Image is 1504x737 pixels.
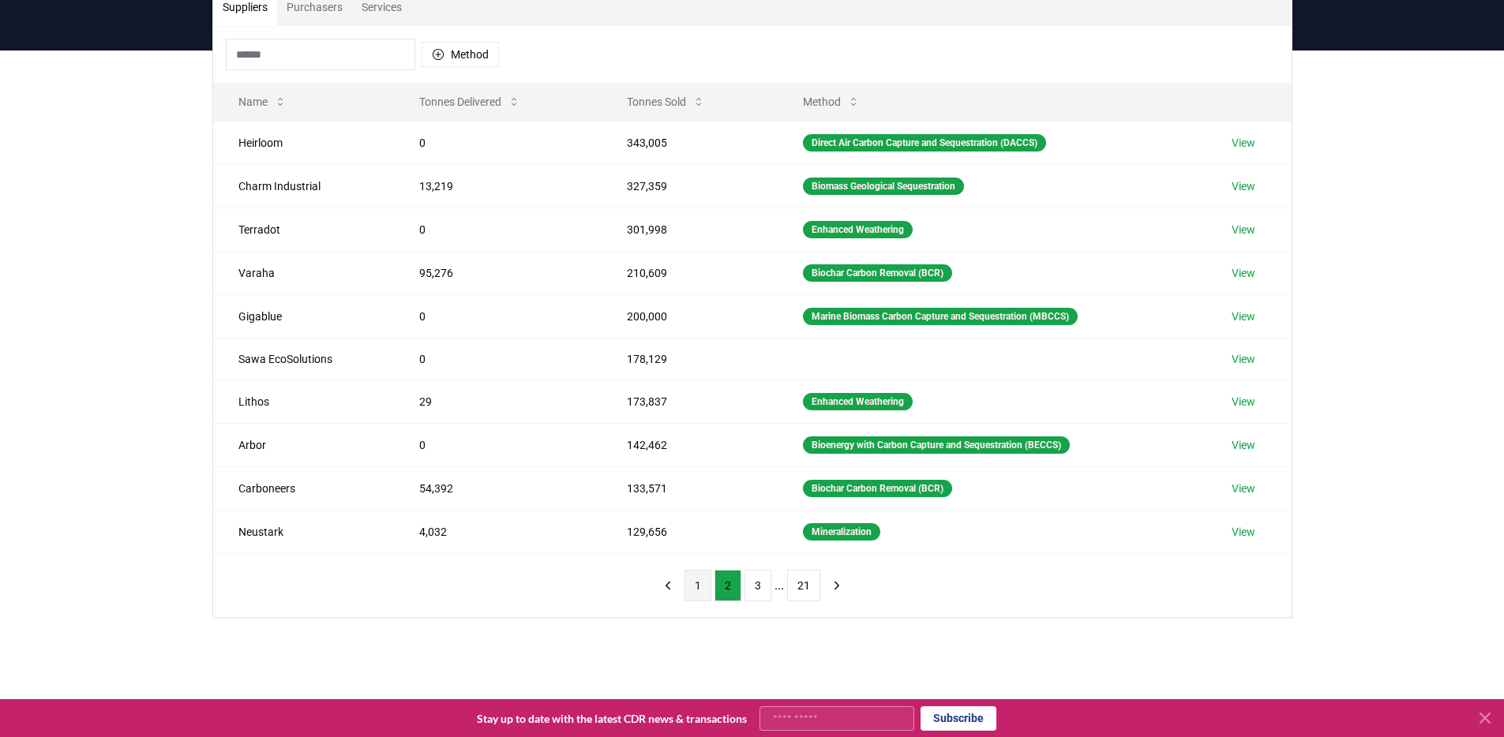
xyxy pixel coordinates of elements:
td: 0 [394,208,602,251]
td: 29 [394,380,602,423]
td: 327,359 [602,164,778,208]
td: Carboneers [213,466,394,510]
td: Heirloom [213,121,394,164]
a: View [1232,437,1255,453]
button: next page [823,570,850,601]
td: Charm Industrial [213,164,394,208]
button: 1 [684,570,711,601]
a: View [1232,265,1255,281]
td: 54,392 [394,466,602,510]
td: 95,276 [394,251,602,294]
button: Method [790,86,872,118]
td: 13,219 [394,164,602,208]
td: Lithos [213,380,394,423]
a: View [1232,481,1255,496]
a: View [1232,394,1255,410]
a: View [1232,222,1255,238]
td: 343,005 [602,121,778,164]
a: View [1232,135,1255,151]
td: 301,998 [602,208,778,251]
td: 133,571 [602,466,778,510]
div: Biomass Geological Sequestration [803,178,964,195]
button: Name [226,86,299,118]
a: View [1232,351,1255,367]
div: Mineralization [803,523,880,541]
button: Method [422,42,499,67]
td: 0 [394,423,602,466]
td: 0 [394,338,602,380]
button: Tonnes Delivered [407,86,533,118]
td: 178,129 [602,338,778,380]
td: 210,609 [602,251,778,294]
div: Direct Air Carbon Capture and Sequestration (DACCS) [803,134,1046,152]
div: Biochar Carbon Removal (BCR) [803,480,952,497]
td: 0 [394,294,602,338]
button: 3 [744,570,771,601]
td: 173,837 [602,380,778,423]
div: Marine Biomass Carbon Capture and Sequestration (MBCCS) [803,308,1078,325]
td: 4,032 [394,510,602,553]
li: ... [775,576,784,595]
div: Enhanced Weathering [803,393,913,410]
a: View [1232,178,1255,194]
td: Sawa EcoSolutions [213,338,394,380]
td: Varaha [213,251,394,294]
div: Enhanced Weathering [803,221,913,238]
button: previous page [654,570,681,601]
td: Neustark [213,510,394,553]
td: 142,462 [602,423,778,466]
div: Biochar Carbon Removal (BCR) [803,264,952,282]
td: 129,656 [602,510,778,553]
button: 21 [787,570,820,601]
button: 2 [714,570,741,601]
td: Arbor [213,423,394,466]
td: Gigablue [213,294,394,338]
a: View [1232,524,1255,540]
a: View [1232,309,1255,324]
td: Terradot [213,208,394,251]
td: 200,000 [602,294,778,338]
button: Tonnes Sold [614,86,718,118]
td: 0 [394,121,602,164]
div: Bioenergy with Carbon Capture and Sequestration (BECCS) [803,436,1070,454]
